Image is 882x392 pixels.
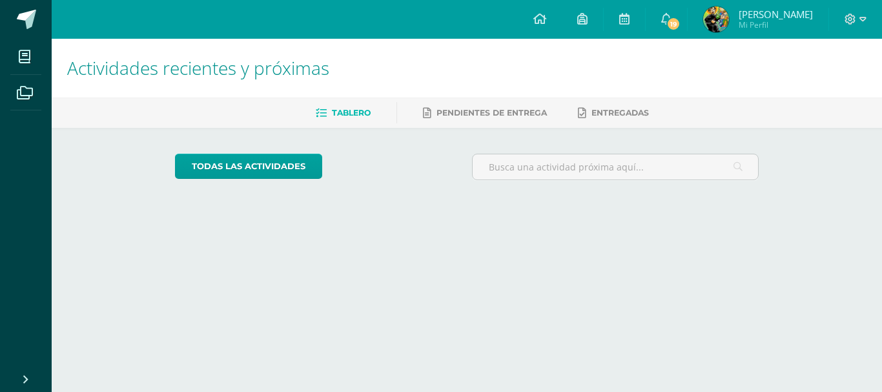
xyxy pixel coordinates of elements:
[666,17,681,31] span: 19
[175,154,322,179] a: todas las Actividades
[591,108,649,118] span: Entregadas
[423,103,547,123] a: Pendientes de entrega
[436,108,547,118] span: Pendientes de entrega
[473,154,759,180] input: Busca una actividad próxima aquí...
[332,108,371,118] span: Tablero
[578,103,649,123] a: Entregadas
[316,103,371,123] a: Tablero
[703,6,729,32] img: d41cf5c2293c978122edf211f325906e.png
[739,19,813,30] span: Mi Perfil
[67,56,329,80] span: Actividades recientes y próximas
[739,8,813,21] span: [PERSON_NAME]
